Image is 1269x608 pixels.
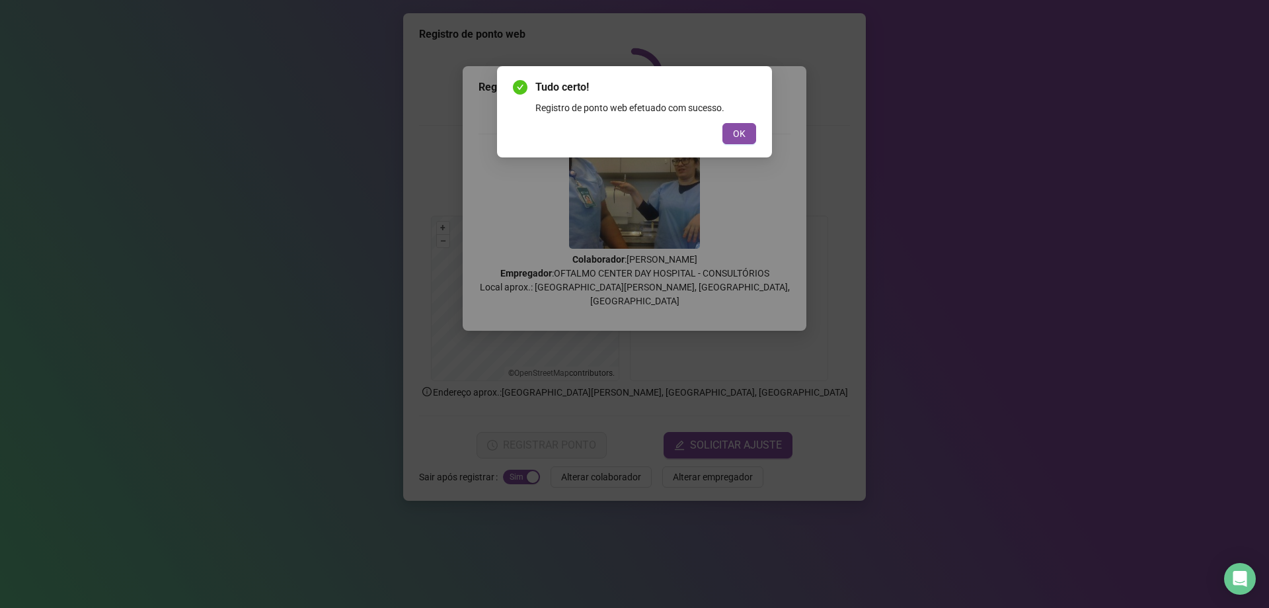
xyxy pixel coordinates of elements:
span: check-circle [513,80,527,95]
div: Registro de ponto web efetuado com sucesso. [535,101,756,115]
div: Open Intercom Messenger [1224,563,1256,595]
button: OK [722,123,756,144]
span: OK [733,126,746,141]
span: Tudo certo! [535,79,756,95]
